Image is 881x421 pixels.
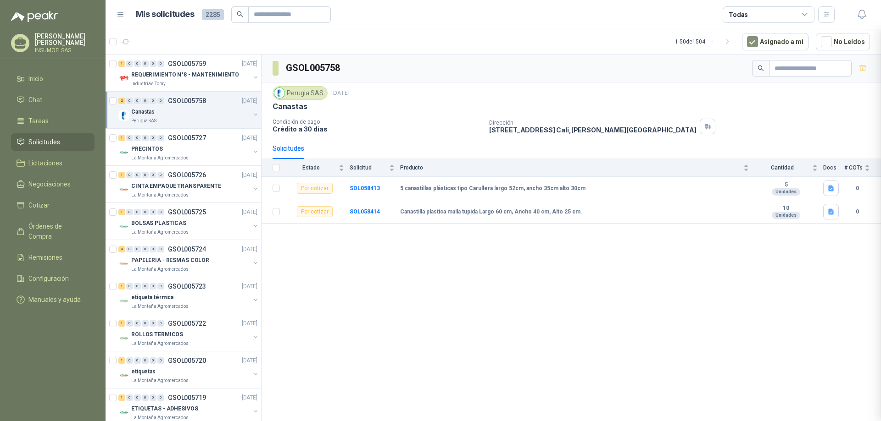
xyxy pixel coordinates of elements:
[28,295,81,305] span: Manuales y ayuda
[11,11,58,22] img: Logo peakr
[28,221,86,241] span: Órdenes de Compra
[28,179,71,189] span: Negociaciones
[28,158,62,168] span: Licitaciones
[11,218,95,245] a: Órdenes de Compra
[28,74,43,84] span: Inicio
[11,154,95,172] a: Licitaciones
[28,200,50,210] span: Cotizar
[28,95,42,105] span: Chat
[729,10,748,20] div: Todas
[136,8,195,21] h1: Mis solicitudes
[11,270,95,287] a: Configuración
[11,197,95,214] a: Cotizar
[11,175,95,193] a: Negociaciones
[237,11,243,17] span: search
[11,133,95,151] a: Solicitudes
[11,291,95,308] a: Manuales y ayuda
[28,137,60,147] span: Solicitudes
[28,116,49,126] span: Tareas
[202,9,224,20] span: 2285
[35,33,95,46] p: [PERSON_NAME] [PERSON_NAME]
[28,273,69,284] span: Configuración
[11,70,95,87] a: Inicio
[11,249,95,266] a: Remisiones
[28,252,62,262] span: Remisiones
[35,48,95,53] p: INSUMOFI SAS
[11,112,95,130] a: Tareas
[11,91,95,109] a: Chat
